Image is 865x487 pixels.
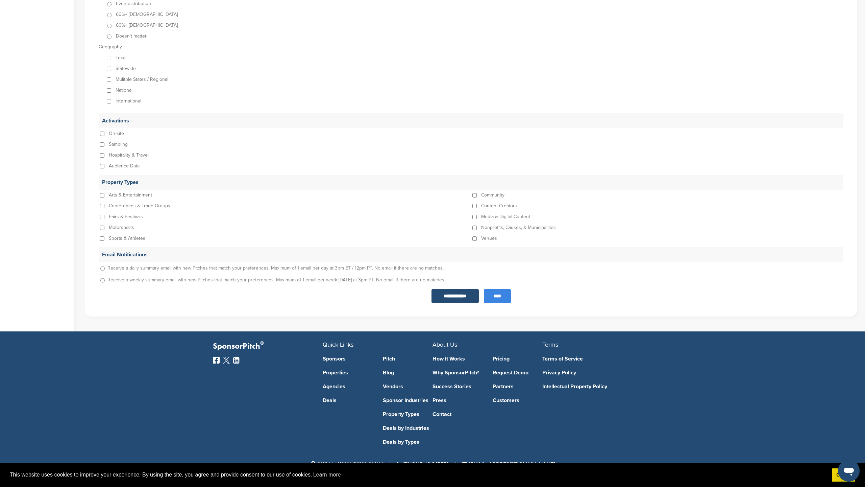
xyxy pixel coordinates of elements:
a: [PHONE_NUMBER] [397,461,448,468]
a: Success Stories [432,384,483,389]
a: Sponsor Industries [383,398,433,403]
p: Geography [99,42,843,52]
a: [EMAIL_ADDRESS][DOMAIN_NAME] [462,461,555,468]
p: Conferences & Trade Groups [109,201,170,211]
p: Fairs & Festivals [109,211,143,222]
a: Property Types [383,412,433,417]
p: Media & Digital Content [481,211,530,222]
p: 60%+ [DEMOGRAPHIC_DATA] [116,9,178,20]
a: Agencies [323,384,373,389]
a: Deals [323,398,373,403]
span: Terms [542,341,558,348]
a: Pitch [383,356,433,362]
a: Blog [383,370,433,375]
a: Why SponsorPitch? [432,370,483,375]
p: On-site [109,128,124,139]
span: [STREET_ADDRESS][US_STATE] [310,461,383,467]
a: Pricing [493,356,543,362]
a: Vendors [383,384,433,389]
a: Sponsors [323,356,373,362]
p: Sports & Athletes [109,233,145,244]
p: Venues [481,233,497,244]
a: Customers [493,398,543,403]
p: Hospitality & Travel [109,150,149,161]
p: Sampling [109,139,128,150]
a: Contact [432,412,483,417]
p: Mulitple States / Regional [116,74,168,85]
p: Email Notifications [99,247,843,262]
p: National [116,85,132,96]
a: Request Demo [493,370,543,375]
p: Nonprofits, Causes, & Municipalities [481,222,556,233]
a: Deals by Industries [383,425,433,431]
p: 60%+ [DEMOGRAPHIC_DATA] [116,20,178,31]
p: Activations [99,113,843,128]
a: Press [432,398,483,403]
a: Properties [323,370,373,375]
p: Receive a weekly summary email with new Pitches that match your preferences. Maximum of 1 email p... [107,274,445,286]
img: Facebook [213,357,220,364]
a: Deals by Types [383,439,433,445]
a: How It Works [432,356,483,362]
p: Property Types [99,175,843,190]
a: Privacy Policy [542,370,642,375]
a: Terms of Service [542,356,642,362]
span: Quick Links [323,341,353,348]
iframe: Button to launch messaging window [838,460,860,482]
img: Twitter [223,357,230,364]
p: Local [116,52,126,63]
p: International [116,96,141,107]
span: About Us [432,341,457,348]
a: dismiss cookie message [832,468,855,482]
p: Receive a daily summary email with new Pitches that match your preferences. Maximum of 1 email pe... [107,262,444,274]
a: Intellectual Property Policy [542,384,642,389]
span: ® [260,339,264,347]
p: Statewide [116,63,136,74]
p: Motorsports [109,222,134,233]
p: Content Creators [481,201,517,211]
p: Audience Data [109,161,140,171]
p: Doesn't matter [116,31,147,42]
p: Arts & Entertainment [109,190,152,201]
p: Community [481,190,504,201]
a: Partners [493,384,543,389]
a: learn more about cookies [312,470,342,480]
p: SponsorPitch [213,342,323,351]
span: This website uses cookies to improve your experience. By using the site, you agree and provide co... [10,470,826,480]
